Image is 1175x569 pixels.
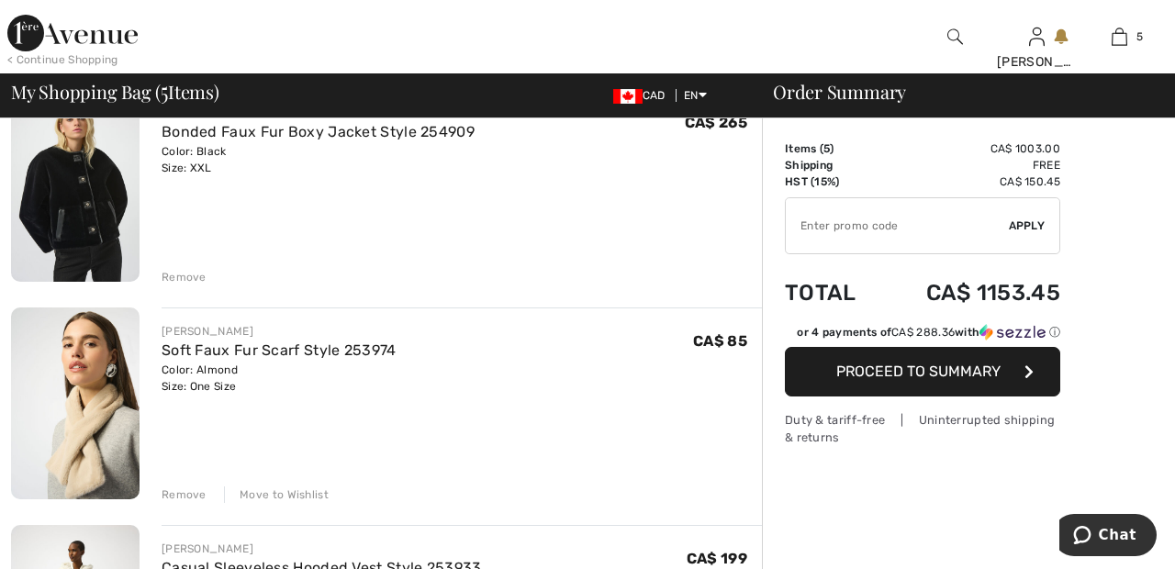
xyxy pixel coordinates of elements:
[997,52,1078,72] div: [PERSON_NAME]
[785,157,880,173] td: Shipping
[224,486,329,503] div: Move to Wishlist
[880,157,1060,173] td: Free
[1029,26,1045,48] img: My Info
[1136,28,1143,45] span: 5
[891,326,955,339] span: CA$ 288.36
[1029,28,1045,45] a: Sign In
[162,541,482,557] div: [PERSON_NAME]
[11,307,140,500] img: Soft Faux Fur Scarf Style 253974
[162,486,207,503] div: Remove
[685,114,747,131] span: CA$ 265
[836,363,1001,380] span: Proceed to Summary
[613,89,643,104] img: Canadian Dollar
[880,140,1060,157] td: CA$ 1003.00
[693,332,747,350] span: CA$ 85
[1112,26,1127,48] img: My Bag
[785,262,880,324] td: Total
[11,83,219,101] span: My Shopping Bag ( Items)
[1009,218,1046,234] span: Apply
[947,26,963,48] img: search the website
[1059,514,1157,560] iframe: Opens a widget where you can chat to one of our agents
[162,123,475,140] a: Bonded Faux Fur Boxy Jacket Style 254909
[162,269,207,285] div: Remove
[797,324,1060,340] div: or 4 payments of with
[785,324,1060,347] div: or 4 payments ofCA$ 288.36withSezzle Click to learn more about Sezzle
[979,324,1046,340] img: Sezzle
[1079,26,1159,48] a: 5
[684,89,707,102] span: EN
[880,262,1060,324] td: CA$ 1153.45
[7,15,138,51] img: 1ère Avenue
[162,323,397,340] div: [PERSON_NAME]
[785,411,1060,446] div: Duty & tariff-free | Uninterrupted shipping & returns
[786,198,1009,253] input: Promo code
[823,142,830,155] span: 5
[162,143,475,176] div: Color: Black Size: XXL
[785,173,880,190] td: HST (15%)
[162,362,397,395] div: Color: Almond Size: One Size
[613,89,673,102] span: CAD
[785,140,880,157] td: Items ( )
[7,51,118,68] div: < Continue Shopping
[880,173,1060,190] td: CA$ 150.45
[785,347,1060,396] button: Proceed to Summary
[687,550,747,567] span: CA$ 199
[162,341,397,359] a: Soft Faux Fur Scarf Style 253974
[11,89,140,282] img: Bonded Faux Fur Boxy Jacket Style 254909
[161,78,168,102] span: 5
[751,83,1164,101] div: Order Summary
